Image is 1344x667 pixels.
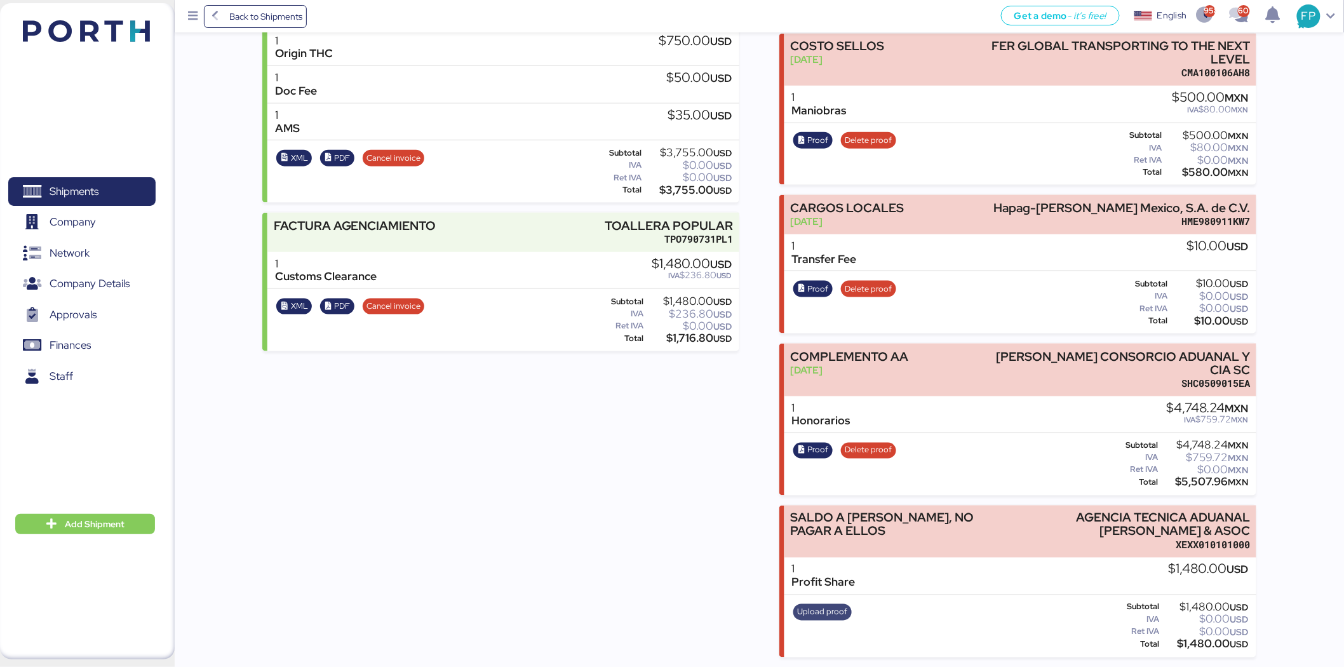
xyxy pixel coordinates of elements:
div: 1 [792,563,856,576]
div: SHC0509015EA [974,377,1250,390]
div: $1,716.80 [647,333,732,343]
div: HME980911KW7 [993,215,1250,228]
button: Proof [793,132,833,149]
span: MXN [1228,142,1249,154]
button: Menu [182,6,204,27]
a: Shipments [8,177,156,206]
span: Proof [808,133,829,147]
button: Delete proof [841,443,896,459]
span: MXN [1232,105,1249,115]
div: 1 [275,257,377,271]
div: $1,480.00 [652,257,732,271]
div: $1,480.00 [1162,603,1249,612]
div: $1,480.00 [1169,563,1249,577]
div: Hapag-[PERSON_NAME] Mexico, S.A. de C.V. [993,201,1250,215]
div: $759.72 [1167,415,1249,424]
div: 1 [275,109,300,122]
a: Company Details [8,269,156,299]
div: Ret IVA [1112,304,1168,313]
span: USD [710,71,732,85]
span: USD [713,172,732,184]
div: $759.72 [1161,454,1249,463]
span: USD [713,147,732,159]
div: $50.00 [666,71,732,85]
div: $0.00 [1171,304,1249,313]
span: Network [50,244,90,262]
div: CMA100106AH8 [974,66,1250,79]
div: Doc Fee [275,84,317,98]
div: $236.80 [652,271,732,280]
div: Profit Share [792,576,856,590]
div: Total [1112,316,1168,325]
span: USD [1230,278,1249,290]
span: Proof [808,443,829,457]
div: Ret IVA [1112,156,1162,165]
span: USD [713,160,732,172]
div: AGENCIA TECNICA ADUANAL [PERSON_NAME] & ASOC [1006,511,1250,538]
div: $0.00 [1171,292,1249,301]
button: PDF [320,299,354,315]
div: IVA [595,309,644,318]
span: USD [713,309,732,320]
div: $500.00 [1164,131,1249,140]
div: IVA [1112,454,1159,462]
div: Honorarios [792,414,850,428]
span: MXN [1225,401,1249,415]
div: IVA [1112,144,1162,152]
span: PDF [334,299,350,313]
div: $3,755.00 [645,185,732,195]
div: AMS [275,122,300,135]
div: XEXX010101000 [1006,539,1250,552]
span: Approvals [50,306,97,324]
span: Upload proof [798,605,848,619]
div: $10.00 [1171,316,1249,326]
span: Shipments [50,182,98,201]
div: COMPLEMENTO AA [790,350,908,363]
a: Finances [8,331,156,360]
span: IVA [668,271,680,281]
span: Add Shipment [65,516,124,532]
span: USD [1230,291,1249,302]
div: $10.00 [1171,279,1249,288]
span: MXN [1228,440,1249,452]
div: 1 [275,34,333,48]
div: TPO790731PL1 [605,232,734,246]
div: Total [1112,640,1160,649]
div: Subtotal [1112,280,1168,288]
div: Ret IVA [1112,466,1159,475]
div: 1 [792,401,850,415]
span: PDF [334,151,350,165]
span: USD [710,109,732,123]
div: Maniobras [792,104,847,118]
div: Customs Clearance [275,270,377,283]
a: Back to Shipments [204,5,307,28]
div: $3,755.00 [645,148,732,158]
div: $5,507.96 [1161,478,1249,487]
span: USD [710,257,732,271]
button: Upload proof [793,604,852,621]
span: MXN [1228,130,1249,142]
div: Subtotal [1112,441,1159,450]
span: MXN [1228,167,1249,179]
div: $0.00 [1162,628,1249,637]
div: Subtotal [595,297,644,306]
span: Finances [50,336,91,354]
span: USD [1230,602,1249,614]
div: Subtotal [1112,603,1160,612]
a: Network [8,239,156,268]
div: SALDO A [PERSON_NAME], NO PAGAR A ELLOS [790,511,1000,538]
div: FER GLOBAL TRANSPORTING TO THE NEXT LEVEL [974,39,1250,66]
div: 1 [792,91,847,104]
span: Staff [50,367,73,386]
div: 1 [275,71,317,84]
button: Delete proof [841,281,896,297]
div: Subtotal [1112,131,1162,140]
span: Company Details [50,274,130,293]
span: MXN [1228,465,1249,476]
span: Delete proof [845,133,892,147]
div: IVA [1112,616,1160,624]
div: English [1157,9,1186,22]
div: Ret IVA [1112,628,1160,637]
div: $4,748.24 [1167,401,1249,415]
div: $750.00 [659,34,732,48]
